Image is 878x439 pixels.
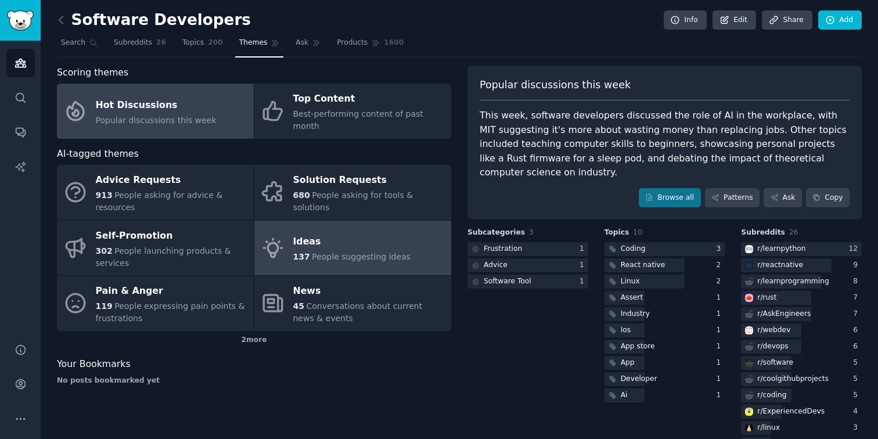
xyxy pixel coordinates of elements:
img: GummySearch logo [7,10,34,31]
div: r/ software [757,358,793,368]
div: 5 [853,390,862,401]
a: Software Tool1 [467,275,588,289]
span: Best-performing content of past month [293,109,423,131]
div: News [293,282,445,301]
a: Ideas137People suggesting ideas [254,221,451,276]
div: r/ coolgithubprojects [757,374,828,384]
a: Patterns [705,188,760,208]
span: Ask [296,38,308,48]
span: Your Bookmarks [57,357,131,372]
a: Coding3 [604,242,725,257]
div: 1 [717,293,725,303]
div: 1 [717,309,725,319]
a: Ask [764,188,802,208]
a: Edit [713,10,756,30]
a: Assert1 [604,291,725,305]
div: React native [621,260,665,271]
button: Copy [806,188,850,208]
span: Subreddits [741,228,785,238]
a: Industry1 [604,307,725,322]
a: Advice Requests913People asking for advice & resources [57,165,254,220]
h2: Software Developers [57,11,251,30]
div: 2 more [57,331,451,350]
div: 2 [717,276,725,287]
div: This week, software developers discussed the role of AI in the workplace, with MIT suggesting it'... [480,109,850,180]
div: Developer [621,374,657,384]
a: Search [57,34,102,57]
a: Ios1 [604,323,725,338]
div: Linux [621,276,640,287]
span: People asking for advice & resources [96,190,223,212]
div: App [621,358,635,368]
div: 1 [717,358,725,368]
span: Scoring themes [57,66,128,80]
div: 3 [717,244,725,254]
span: People expressing pain points & frustrations [96,301,245,323]
a: News45Conversations about current news & events [254,276,451,331]
img: webdev [745,326,753,334]
span: People launching products & services [96,246,231,268]
a: r/coolgithubprojects5 [741,372,862,387]
span: Conversations about current news & events [293,301,423,323]
a: Topics200 [178,34,227,57]
span: 1600 [384,38,404,48]
a: r/learnprogramming8 [741,275,862,289]
a: Linux2 [604,275,725,289]
a: r/devops6 [741,340,862,354]
a: Advice1 [467,258,588,273]
div: 1 [580,244,588,254]
a: softwarer/software5 [741,356,862,370]
div: r/ reactnative [757,260,803,271]
span: Subcategories [467,228,525,238]
a: Hot DiscussionsPopular discussions this week [57,84,254,139]
img: learnpython [745,245,753,253]
div: Industry [621,309,650,319]
div: 3 [853,423,862,433]
a: React native2 [604,258,725,273]
span: 302 [96,246,113,256]
div: r/ webdev [757,325,790,336]
div: 8 [853,276,862,287]
a: Pain & Anger119People expressing pain points & frustrations [57,276,254,331]
div: Self-Promotion [96,226,248,245]
a: Developer1 [604,372,725,387]
div: 6 [853,325,862,336]
a: learnpythonr/learnpython12 [741,242,862,257]
div: Ideas [293,233,411,251]
a: Info [664,10,707,30]
div: 5 [853,374,862,384]
div: 12 [848,244,862,254]
div: r/ coding [757,390,786,401]
span: Popular discussions this week [96,116,217,125]
div: r/ learnpython [757,244,805,254]
a: Share [762,10,812,30]
a: Ask [292,34,325,57]
a: rustr/rust7 [741,291,862,305]
div: Assert [621,293,643,303]
div: 9 [853,260,862,271]
a: ExperiencedDevsr/ExperiencedDevs4 [741,405,862,419]
a: linuxr/linux3 [741,421,862,436]
div: Software Tool [484,276,531,287]
div: Ios [621,325,631,336]
div: 7 [853,293,862,303]
a: Add [818,10,862,30]
img: software [745,359,753,367]
div: Advice Requests [96,171,248,190]
span: Themes [239,38,268,48]
span: 26 [156,38,166,48]
div: r/ rust [757,293,776,303]
span: 26 [789,228,798,236]
div: r/ devops [757,341,788,352]
img: ExperiencedDevs [745,408,753,416]
img: linux [745,424,753,432]
span: AI-tagged themes [57,147,139,161]
img: reactnative [745,261,753,269]
div: Coding [621,244,646,254]
a: Top ContentBest-performing content of past month [254,84,451,139]
a: Ai1 [604,388,725,403]
div: 1 [580,276,588,287]
a: Solution Requests680People asking for tools & solutions [254,165,451,220]
a: Frustration1 [467,242,588,257]
span: People suggesting ideas [312,252,411,261]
